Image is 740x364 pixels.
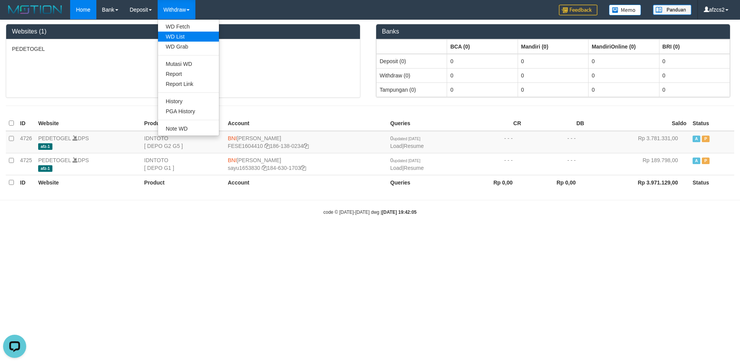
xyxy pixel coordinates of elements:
[158,32,219,42] a: WD List
[225,153,387,175] td: [PERSON_NAME] 184-630-1703
[228,165,260,171] a: sayu1653830
[447,39,518,54] th: Group: activate to sort column ascending
[589,39,659,54] th: Group: activate to sort column ascending
[225,116,387,131] th: Account
[702,136,710,142] span: Paused
[518,54,588,69] td: 0
[659,68,730,82] td: 0
[390,157,424,171] span: |
[301,165,306,171] a: Copy 1846301703 to clipboard
[461,153,524,175] td: - - -
[559,5,597,15] img: Feedback.jpg
[518,82,588,97] td: 0
[158,22,219,32] a: WD Fetch
[262,165,267,171] a: Copy sayu1653830 to clipboard
[461,116,524,131] th: CR
[461,175,524,190] th: Rp 0,00
[524,153,587,175] td: - - -
[387,175,461,190] th: Queries
[141,116,225,131] th: Product
[382,28,724,35] h3: Banks
[158,106,219,116] a: PGA History
[158,96,219,106] a: History
[390,157,420,163] span: 0
[158,124,219,134] a: Note WD
[387,116,461,131] th: Queries
[6,4,64,15] img: MOTION_logo.png
[461,131,524,153] td: - - -
[589,68,659,82] td: 0
[390,165,402,171] a: Load
[447,82,518,97] td: 0
[524,131,587,153] td: - - -
[702,158,710,164] span: Paused
[225,175,387,190] th: Account
[589,82,659,97] td: 0
[690,175,734,190] th: Status
[228,143,263,149] a: FESE1604410
[35,175,141,190] th: Website
[659,54,730,69] td: 0
[158,59,219,69] a: Mutasi WD
[158,69,219,79] a: Report
[17,175,35,190] th: ID
[38,135,71,141] a: PEDETOGEL
[653,5,691,15] img: panduan.png
[524,175,587,190] th: Rp 0,00
[377,54,447,69] td: Deposit (0)
[659,82,730,97] td: 0
[12,45,354,53] p: PEDETOGEL
[659,39,730,54] th: Group: activate to sort column ascending
[609,5,641,15] img: Button%20Memo.svg
[393,137,420,141] span: updated [DATE]
[587,153,690,175] td: Rp 189.798,00
[158,42,219,52] a: WD Grab
[38,143,52,150] span: afz-1
[38,157,71,163] a: PEDETOGEL
[518,39,588,54] th: Group: activate to sort column ascending
[323,210,417,215] small: code © [DATE]-[DATE] dwg |
[158,79,219,89] a: Report Link
[35,116,141,131] th: Website
[690,116,734,131] th: Status
[404,143,424,149] a: Resume
[228,157,237,163] span: BNI
[390,135,424,149] span: |
[390,135,420,141] span: 0
[264,143,270,149] a: Copy FESE1604410 to clipboard
[587,116,690,131] th: Saldo
[377,82,447,97] td: Tampungan (0)
[141,175,225,190] th: Product
[141,153,225,175] td: IDNTOTO [ DEPO G1 ]
[228,135,237,141] span: BNI
[382,210,417,215] strong: [DATE] 19:42:05
[141,131,225,153] td: IDNTOTO [ DEPO G2 G5 ]
[17,153,35,175] td: 4725
[518,68,588,82] td: 0
[447,54,518,69] td: 0
[587,131,690,153] td: Rp 3.781.331,00
[404,165,424,171] a: Resume
[35,153,141,175] td: DPS
[38,165,52,172] span: afz-1
[303,143,309,149] a: Copy 1861380234 to clipboard
[377,68,447,82] td: Withdraw (0)
[693,158,700,164] span: Active
[17,131,35,153] td: 4726
[447,68,518,82] td: 0
[225,131,387,153] td: [PERSON_NAME] 186-138-0234
[693,136,700,142] span: Active
[35,131,141,153] td: DPS
[524,116,587,131] th: DB
[587,175,690,190] th: Rp 3.971.129,00
[589,54,659,69] td: 0
[17,116,35,131] th: ID
[12,28,354,35] h3: Websites (1)
[377,39,447,54] th: Group: activate to sort column ascending
[390,143,402,149] a: Load
[3,3,26,26] button: Open LiveChat chat widget
[393,159,420,163] span: updated [DATE]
